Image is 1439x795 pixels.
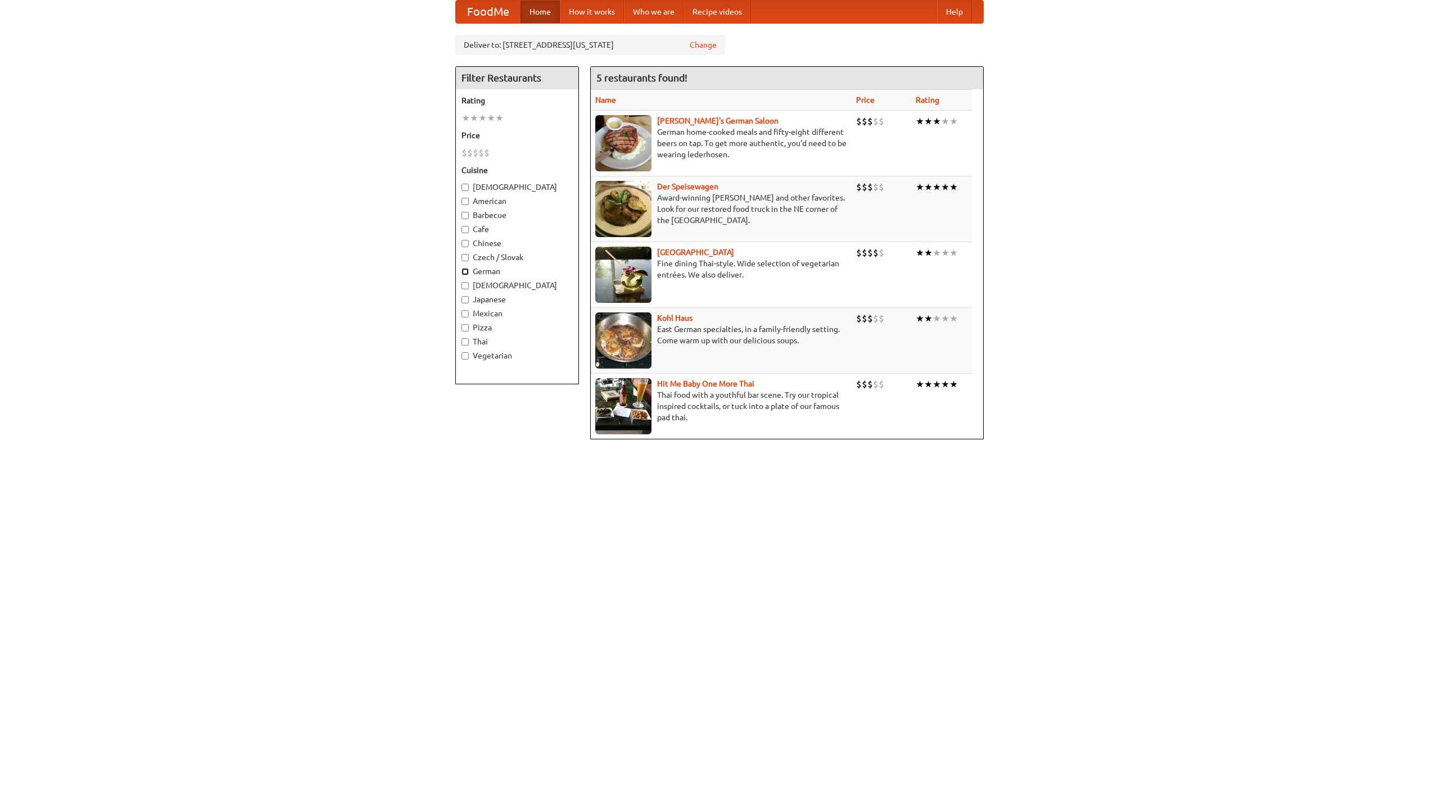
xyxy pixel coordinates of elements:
input: German [461,268,469,275]
li: ★ [495,112,504,124]
img: babythai.jpg [595,378,651,434]
li: ★ [487,112,495,124]
div: Deliver to: [STREET_ADDRESS][US_STATE] [455,35,725,55]
label: American [461,196,573,207]
li: ★ [924,115,933,128]
label: Barbecue [461,210,573,221]
label: Vegetarian [461,350,573,361]
li: ★ [916,378,924,390]
li: $ [867,115,873,128]
li: ★ [924,181,933,193]
label: Japanese [461,294,573,305]
li: ★ [949,181,958,193]
h5: Rating [461,95,573,106]
p: Fine dining Thai-style. Wide selection of vegetarian entrées. We also deliver. [595,258,847,280]
li: $ [879,115,884,128]
input: Czech / Slovak [461,254,469,261]
a: [PERSON_NAME]'s German Saloon [657,116,779,125]
label: Mexican [461,308,573,319]
li: $ [478,147,484,159]
li: ★ [461,112,470,124]
li: $ [873,378,879,390]
p: German home-cooked meals and fifty-eight different beers on tap. To get more authentic, you'd nee... [595,126,847,160]
label: [DEMOGRAPHIC_DATA] [461,181,573,193]
input: Mexican [461,310,469,317]
input: [DEMOGRAPHIC_DATA] [461,184,469,191]
li: $ [484,147,490,159]
p: Thai food with a youthful bar scene. Try our tropical inspired cocktails, or tuck into a plate of... [595,389,847,423]
li: $ [862,115,867,128]
p: Award-winning [PERSON_NAME] and other favorites. Look for our restored food truck in the NE corne... [595,192,847,226]
li: $ [867,247,873,259]
li: ★ [941,247,949,259]
input: Chinese [461,240,469,247]
li: $ [856,247,862,259]
li: ★ [916,247,924,259]
li: ★ [478,112,487,124]
a: Help [937,1,972,23]
li: ★ [941,378,949,390]
li: ★ [924,312,933,325]
input: Vegetarian [461,352,469,360]
input: Japanese [461,296,469,303]
li: $ [862,312,867,325]
img: esthers.jpg [595,115,651,171]
label: Czech / Slovak [461,252,573,263]
li: ★ [933,115,941,128]
li: ★ [933,181,941,193]
a: Kohl Haus [657,314,693,322]
li: ★ [470,112,478,124]
img: satay.jpg [595,247,651,303]
li: $ [856,181,862,193]
li: ★ [924,378,933,390]
li: $ [873,247,879,259]
li: $ [862,378,867,390]
b: Hit Me Baby One More Thai [657,379,754,388]
a: Rating [916,96,939,105]
input: Cafe [461,226,469,233]
label: Pizza [461,322,573,333]
li: ★ [949,247,958,259]
li: ★ [941,181,949,193]
label: Thai [461,336,573,347]
h5: Cuisine [461,165,573,176]
li: $ [873,181,879,193]
ng-pluralize: 5 restaurants found! [596,72,687,83]
li: ★ [941,312,949,325]
li: ★ [933,312,941,325]
li: ★ [916,115,924,128]
li: $ [873,115,879,128]
li: $ [467,147,473,159]
a: Who we are [624,1,684,23]
li: $ [856,312,862,325]
input: American [461,198,469,205]
a: FoodMe [456,1,521,23]
img: kohlhaus.jpg [595,312,651,369]
a: Change [690,39,717,51]
li: $ [862,247,867,259]
a: [GEOGRAPHIC_DATA] [657,248,734,257]
li: $ [856,378,862,390]
li: $ [879,312,884,325]
a: Name [595,96,616,105]
li: $ [873,312,879,325]
li: $ [879,247,884,259]
li: ★ [933,378,941,390]
li: $ [867,312,873,325]
label: [DEMOGRAPHIC_DATA] [461,280,573,291]
input: Barbecue [461,212,469,219]
li: $ [461,147,467,159]
a: Price [856,96,875,105]
a: How it works [560,1,624,23]
li: ★ [949,378,958,390]
a: Home [521,1,560,23]
li: ★ [933,247,941,259]
a: Recipe videos [684,1,751,23]
li: $ [867,181,873,193]
p: East German specialties, in a family-friendly setting. Come warm up with our delicious soups. [595,324,847,346]
input: Pizza [461,324,469,331]
li: ★ [949,312,958,325]
a: Der Speisewagen [657,182,718,191]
